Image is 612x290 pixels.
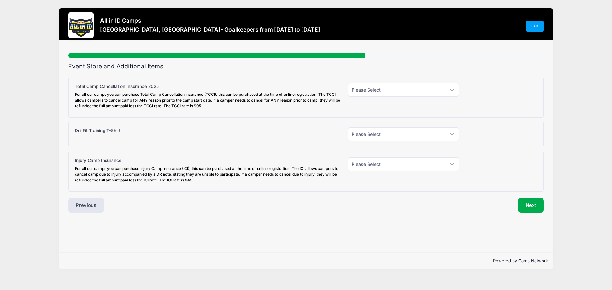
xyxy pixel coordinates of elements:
[75,166,342,183] div: For all our camps you can purchase Injury Camp Insurance (ICI), this can be purchased at the time...
[100,17,320,24] h3: All in ID Camps
[64,258,548,264] p: Powered by Camp Network
[75,83,342,109] label: Total Camp Cancellation Insurance 2025
[68,198,104,213] button: Previous
[68,63,544,70] h2: Event Store and Additional Items
[100,26,320,33] h3: [GEOGRAPHIC_DATA], [GEOGRAPHIC_DATA]- Goalkeepers from [DATE] to [DATE]
[526,21,544,32] a: Exit
[518,198,544,213] button: Next
[75,157,342,183] label: Injury Camp Insurance
[75,127,120,134] label: Dri-Fit Training T-Shirt
[75,92,342,109] div: For all our camps you can purchase Total Camp Cancellation Insurance (TCCI), this can be purchase...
